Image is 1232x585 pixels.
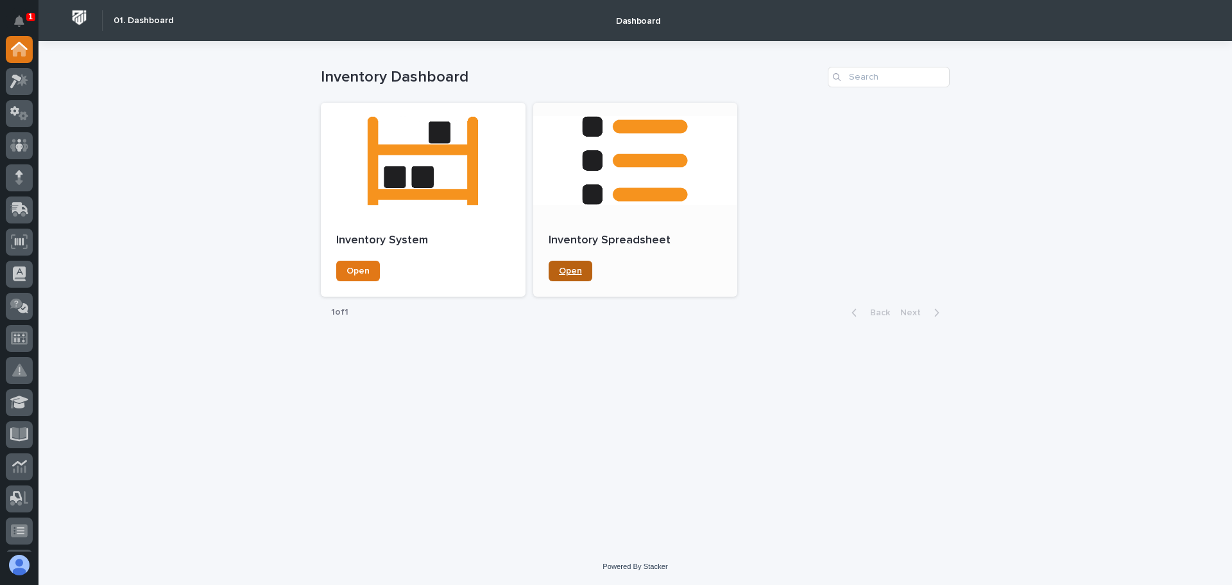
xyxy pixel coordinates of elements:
input: Search [828,67,950,87]
a: Open [549,261,592,281]
a: Inventory SpreadsheetOpen [533,103,738,297]
h2: 01. Dashboard [114,15,173,26]
img: Workspace Logo [67,6,91,30]
span: Back [862,308,890,317]
a: Inventory SystemOpen [321,103,526,297]
p: Inventory System [336,234,510,248]
h1: Inventory Dashboard [321,68,823,87]
button: Next [895,307,950,319]
button: Back [841,307,895,319]
button: Notifications [6,8,33,35]
div: Notifications1 [16,15,33,36]
p: Inventory Spreadsheet [549,234,723,248]
span: Open [559,266,582,275]
span: Open [346,266,370,275]
button: users-avatar [6,552,33,579]
p: 1 [28,12,33,21]
a: Open [336,261,380,281]
a: Powered By Stacker [603,563,667,570]
span: Next [900,308,928,317]
p: 1 of 1 [321,297,359,328]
